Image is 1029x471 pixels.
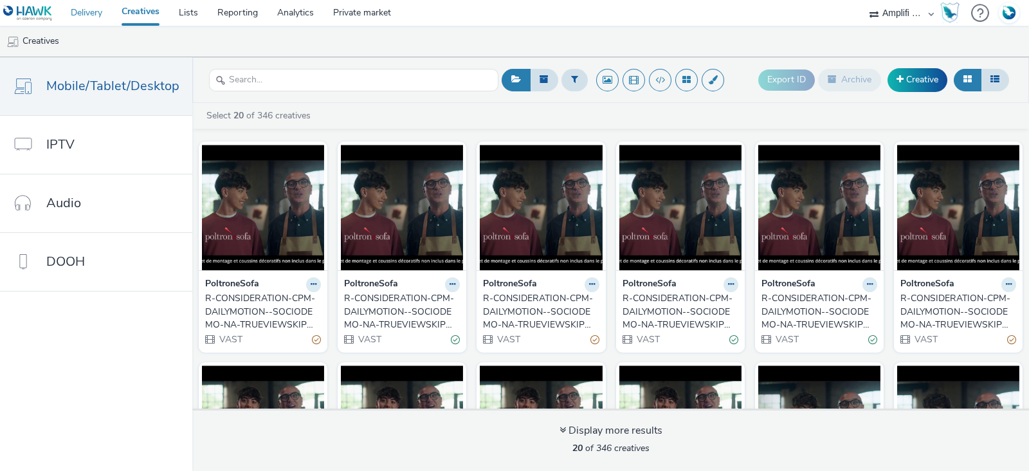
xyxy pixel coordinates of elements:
div: Valid [729,333,738,346]
img: undefined Logo [3,5,53,21]
img: R-CONSIDERATION-CPM-DAILYMOTION--SOCIODEMO-NA-TRUEVIEWSKIPPABLE-1x1-Multidevice-15s_W42_V2_PROMO_... [480,145,602,270]
strong: PoltroneSofa [900,277,954,292]
strong: PoltroneSofa [344,277,398,292]
button: Table [981,69,1009,91]
span: IPTV [46,135,75,154]
div: Valid [451,333,460,346]
div: R-CONSIDERATION-CPM-DAILYMOTION--SOCIODEMO-NA-TRUEVIEWSKIPPABLE-1x1-Multidevice-15s_PROMO_W42_V2_... [761,292,872,331]
div: R-CONSIDERATION-CPM-DAILYMOTION--SOCIODEMO-NA-TRUEVIEWSKIPPABLE-1x1-Multidevice-15s_W42_V1_STORE_... [344,292,455,331]
a: Select of 346 creatives [205,109,316,122]
span: DOOH [46,252,85,271]
span: VAST [357,333,381,346]
strong: PoltroneSofa [761,277,815,292]
a: R-CONSIDERATION-CPM-DAILYMOTION--SOCIODEMO-NA-TRUEVIEWSKIPPABLE-1x1-Multidevice-15s_W42_V2_PROMO_... [483,292,599,331]
div: R-CONSIDERATION-CPM-DAILYMOTION--SOCIODEMO-NA-TRUEVIEWSKIPPABLE-1x1-Multidevice-15s_W42_V1_PROMO_... [623,292,733,331]
span: VAST [218,333,242,346]
div: Valid [868,333,877,346]
div: R-CONSIDERATION-CPM-DAILYMOTION--SOCIODEMO-NA-TRUEVIEWSKIPPABLE-1x1-Multidevice-15s_W42_V2_STORE_... [205,292,316,331]
a: R-CONSIDERATION-CPM-DAILYMOTION--SOCIODEMO-NA-TRUEVIEWSKIPPABLE-1x1-Multidevice-15s_PROMO_W42_V1_... [900,292,1016,331]
div: R-CONSIDERATION-CPM-DAILYMOTION--SOCIODEMO-NA-TRUEVIEWSKIPPABLE-1x1-Multidevice-15s_W42_V2_PROMO_... [483,292,594,331]
strong: PoltroneSofa [483,277,537,292]
strong: 20 [233,109,244,122]
a: Creative [888,68,947,91]
input: Search... [209,69,498,91]
img: R-CONSIDERATION-CPM-DAILYMOTION--SOCIODEMO-NA-TRUEVIEWSKIPPABLE-1x1-Multidevice-15s_W42_V2_STORE_... [202,145,324,270]
span: VAST [913,333,938,346]
img: R-CONSIDERATION-CPM-DAILYMOTION--SOCIODEMO-NA-TRUEVIEWSKIPPABLE-1x1-Multidevice-15s_PROMO_W42_V2_... [758,145,880,270]
span: Audio [46,194,81,212]
strong: PoltroneSofa [205,277,259,292]
div: Display more results [560,423,662,438]
span: Mobile/Tablet/Desktop [46,77,179,95]
span: VAST [774,333,799,346]
img: mobile [6,35,19,48]
span: of 346 creatives [572,442,650,454]
span: VAST [635,333,660,346]
a: R-CONSIDERATION-CPM-DAILYMOTION--SOCIODEMO-NA-TRUEVIEWSKIPPABLE-1x1-Multidevice-15s_W42_V1_STORE_... [344,292,460,331]
button: Export ID [758,69,815,90]
button: Grid [954,69,981,91]
a: R-CONSIDERATION-CPM-DAILYMOTION--SOCIODEMO-NA-TRUEVIEWSKIPPABLE-1x1-Multidevice-15s_W42_V2_STORE_... [205,292,321,331]
a: Hawk Academy [940,3,965,23]
img: R-CONSIDERATION-CPM-DAILYMOTION--SOCIODEMO-NA-TRUEVIEWSKIPPABLE-1x1-Multidevice-15s_W42_V1_PROMO_... [619,145,742,270]
button: Archive [818,69,881,91]
img: Account FR [999,3,1019,23]
a: R-CONSIDERATION-CPM-DAILYMOTION--SOCIODEMO-NA-TRUEVIEWSKIPPABLE-1x1-Multidevice-15s_W42_V1_PROMO_... [623,292,738,331]
img: R-CONSIDERATION-CPM-DAILYMOTION--SOCIODEMO-NA-TRUEVIEWSKIPPABLE-1x1-Multidevice-15s_PROMO_W42_V1_... [897,145,1019,270]
strong: PoltroneSofa [623,277,677,292]
div: Partially valid [312,333,321,346]
strong: 20 [572,442,583,454]
div: Partially valid [590,333,599,346]
a: R-CONSIDERATION-CPM-DAILYMOTION--SOCIODEMO-NA-TRUEVIEWSKIPPABLE-1x1-Multidevice-15s_PROMO_W42_V2_... [761,292,877,331]
img: R-CONSIDERATION-CPM-DAILYMOTION--SOCIODEMO-NA-TRUEVIEWSKIPPABLE-1x1-Multidevice-15s_W42_V1_STORE_... [341,145,463,270]
img: Hawk Academy [940,3,960,23]
div: R-CONSIDERATION-CPM-DAILYMOTION--SOCIODEMO-NA-TRUEVIEWSKIPPABLE-1x1-Multidevice-15s_PROMO_W42_V1_... [900,292,1011,331]
div: Partially valid [1007,333,1016,346]
span: VAST [496,333,520,346]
